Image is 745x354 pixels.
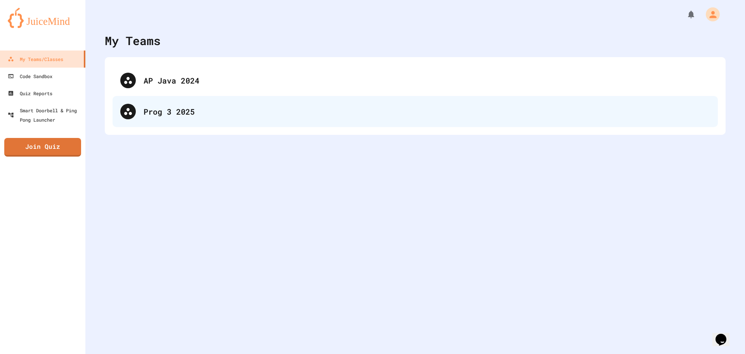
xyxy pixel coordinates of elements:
[712,323,737,346] iframe: chat widget
[8,106,82,124] div: Smart Doorbell & Ping Pong Launcher
[8,54,63,64] div: My Teams/Classes
[105,32,161,49] div: My Teams
[8,89,52,98] div: Quiz Reports
[144,75,710,86] div: AP Java 2024
[144,106,710,117] div: Prog 3 2025
[113,96,718,127] div: Prog 3 2025
[698,5,722,23] div: My Account
[672,8,698,21] div: My Notifications
[8,71,52,81] div: Code Sandbox
[113,65,718,96] div: AP Java 2024
[4,138,81,157] a: Join Quiz
[8,8,78,28] img: logo-orange.svg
